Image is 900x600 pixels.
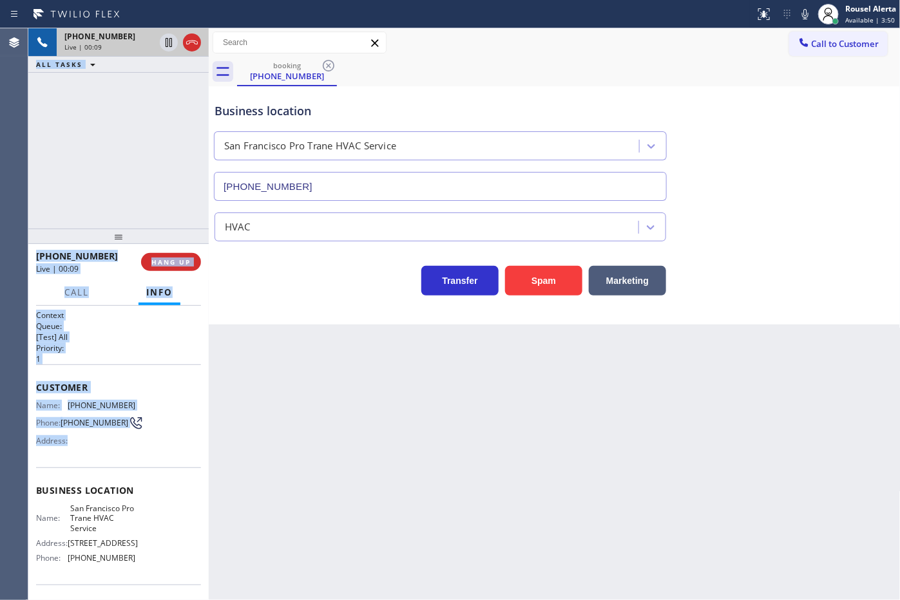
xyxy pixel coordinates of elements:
button: Transfer [421,266,499,295]
div: (714) 273-8866 [238,57,336,85]
button: Mute [796,5,814,23]
span: Info [146,286,173,298]
span: ALL TASKS [36,60,82,69]
span: Call [64,286,89,298]
button: Marketing [589,266,666,295]
input: Search [213,32,386,53]
span: Name: [36,513,70,523]
div: Business location [215,102,666,120]
div: San Francisco Pro Trane HVAC Service [224,139,396,154]
div: Rousel Alerta [845,3,896,14]
span: [PHONE_NUMBER] [68,553,135,563]
div: HVAC [225,220,251,234]
span: Business location [36,484,201,496]
button: Spam [505,266,582,295]
p: [Test] All [36,332,201,342]
span: Available | 3:50 [845,15,895,24]
input: Phone Number [214,172,667,201]
span: Live | 00:09 [36,263,79,274]
h2: Priority: [36,342,201,353]
div: [PHONE_NUMBER] [238,70,336,82]
span: [PHONE_NUMBER] [64,31,135,42]
span: Phone: [36,553,68,563]
button: Info [139,280,180,305]
span: Address: [36,538,68,548]
span: Address: [36,436,70,445]
span: Live | 00:09 [64,42,102,52]
button: Hang up [183,33,201,52]
span: HANG UP [151,258,191,267]
button: Call [57,280,97,305]
button: ALL TASKS [28,57,108,72]
span: Call to Customer [812,38,879,50]
p: 1 [36,353,201,364]
div: booking [238,61,336,70]
h1: Context [36,310,201,321]
span: [PHONE_NUMBER] [36,250,118,262]
span: San Francisco Pro Trane HVAC Service [70,503,135,533]
span: Customer [36,381,201,393]
span: [PHONE_NUMBER] [61,418,128,427]
h2: Queue: [36,321,201,332]
span: Phone: [36,418,61,427]
button: Call to Customer [789,32,888,56]
button: Hold Customer [160,33,178,52]
span: [STREET_ADDRESS] [68,538,138,548]
button: HANG UP [141,253,201,271]
span: [PHONE_NUMBER] [68,400,135,410]
span: Name: [36,400,68,410]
